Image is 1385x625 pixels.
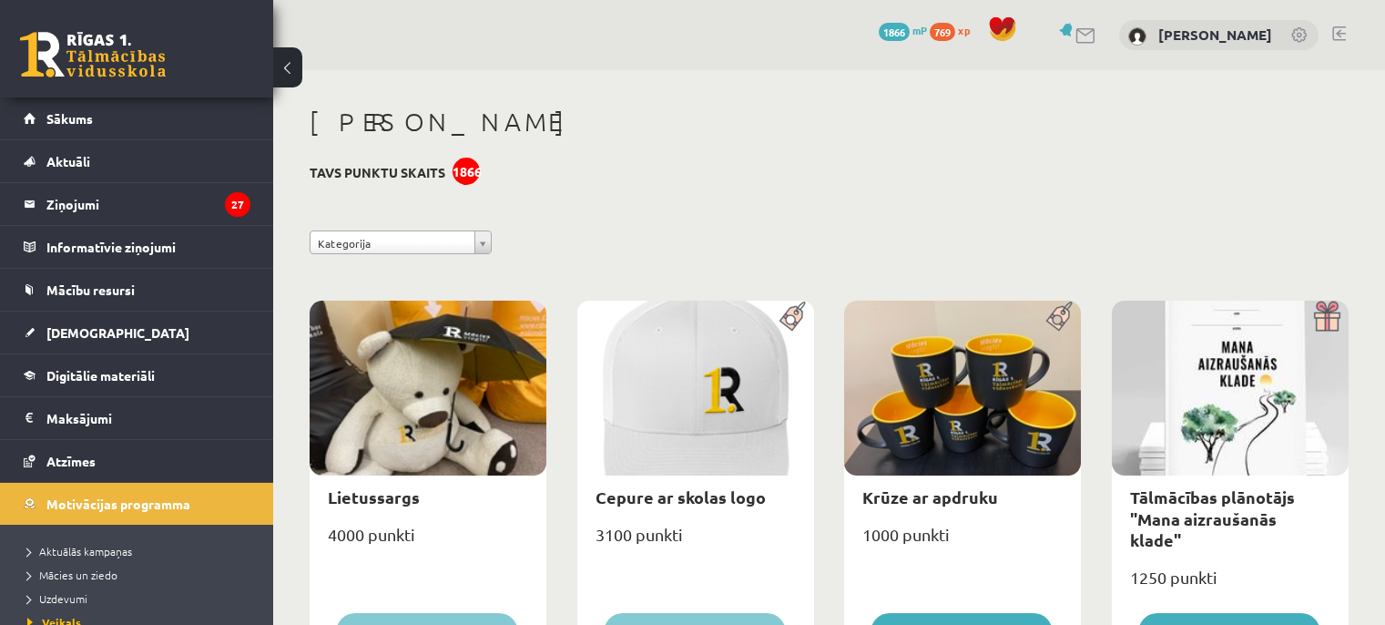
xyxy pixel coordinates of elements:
[1158,26,1272,44] a: [PERSON_NAME]
[773,301,814,332] img: Populāra prece
[844,519,1081,565] div: 1000 punkti
[46,324,189,341] span: [DEMOGRAPHIC_DATA]
[27,544,132,558] span: Aktuālās kampaņas
[46,496,190,512] span: Motivācijas programma
[24,312,250,353] a: [DEMOGRAPHIC_DATA]
[310,165,445,180] h3: Tavs punktu skaits
[46,183,250,225] legend: Ziņojumi
[318,231,467,255] span: Kategorija
[24,269,250,311] a: Mācību resursi
[879,23,910,41] span: 1866
[1308,301,1349,332] img: Dāvana ar pārsteigumu
[24,97,250,139] a: Sākums
[46,453,96,469] span: Atzīmes
[46,397,250,439] legend: Maksājumi
[27,591,87,606] span: Uzdevumi
[27,543,255,559] a: Aktuālās kampaņas
[24,226,250,268] a: Informatīvie ziņojumi
[862,487,998,507] a: Krūze ar apdruku
[225,192,250,217] i: 27
[46,110,93,127] span: Sākums
[930,23,955,41] span: 769
[27,590,255,607] a: Uzdevumi
[879,23,927,37] a: 1866 mP
[27,567,255,583] a: Mācies un ziedo
[1112,562,1349,608] div: 1250 punkti
[596,487,766,507] a: Cepure ar skolas logo
[930,23,979,37] a: 769 xp
[1130,487,1295,550] a: Tālmācības plānotājs "Mana aizraušanās klade"
[1128,27,1146,46] img: Druvis Briedis
[24,397,250,439] a: Maksājumi
[328,487,420,507] a: Lietussargs
[20,32,166,77] a: Rīgas 1. Tālmācības vidusskola
[310,519,546,565] div: 4000 punkti
[46,367,155,384] span: Digitālie materiāli
[24,483,250,525] a: Motivācijas programma
[24,440,250,482] a: Atzīmes
[912,23,927,37] span: mP
[27,568,117,582] span: Mācies un ziedo
[958,23,970,37] span: xp
[24,140,250,182] a: Aktuāli
[46,153,90,169] span: Aktuāli
[1040,301,1081,332] img: Populāra prece
[24,183,250,225] a: Ziņojumi27
[46,282,135,298] span: Mācību resursi
[310,107,1349,138] h1: [PERSON_NAME]
[453,158,480,185] div: 1866
[46,226,250,268] legend: Informatīvie ziņojumi
[577,519,814,565] div: 3100 punkti
[24,354,250,396] a: Digitālie materiāli
[310,231,492,254] a: Kategorija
